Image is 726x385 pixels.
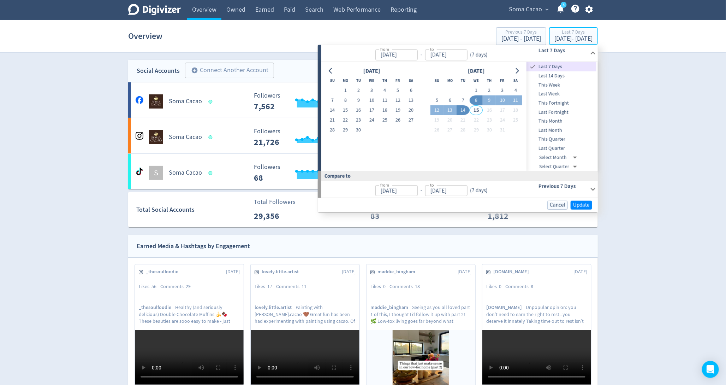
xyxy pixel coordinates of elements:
[526,62,596,71] div: Last 7 Days
[526,144,596,153] div: Last Quarter
[486,283,505,290] div: Likes
[526,81,596,89] span: This Week
[486,304,587,324] p: Unpopular opinion: you don’t need to earn the right to rest.. you deserve it innately Taking time...
[137,241,250,251] div: Earned Media & Hashtags by Engagement
[254,210,294,222] p: 29,356
[378,105,391,115] button: 18
[509,76,522,86] th: Saturday
[339,115,352,125] button: 22
[251,164,357,182] svg: Followers ---
[342,268,356,275] span: [DATE]
[139,283,160,290] div: Likes
[470,115,483,125] button: 22
[444,125,457,135] button: 27
[255,304,356,324] p: Painting with [PERSON_NAME].cacao 🤎 Great fun has been had experimenting with painting using caca...
[509,105,522,115] button: 18
[149,94,163,109] img: Soma Cacao undefined
[470,105,483,115] button: 15
[483,86,496,95] button: 2
[267,283,272,290] span: 17
[526,145,596,152] span: Last Quarter
[554,30,593,36] div: Last 7 Days
[571,201,592,210] button: Update
[486,304,526,311] span: [DOMAIN_NAME]
[326,95,339,105] button: 7
[365,86,378,95] button: 3
[262,268,303,275] span: lovely.little.artist
[326,76,339,86] th: Sunday
[470,95,483,105] button: 8
[470,76,483,86] th: Wednesday
[365,76,378,86] th: Wednesday
[370,304,412,311] span: maddie_bingham
[209,100,215,104] span: Data last synced: 15 Oct 2025, 3:01am (AEDT)
[430,115,444,125] button: 19
[468,187,488,195] div: ( 7 days )
[128,82,598,118] a: Soma Cacao undefinedSoma Cacao Followers --- Followers 7,562 <1% Engagements 8 Engagements 8 100%...
[128,154,598,189] a: SSoma Cacao Followers --- _ 0% Followers 68 Engagements 0 Engagements 0 _ 0% Video Views 0 Video ...
[160,283,195,290] div: Comments
[352,105,365,115] button: 16
[139,304,175,311] span: _thesoulfoodie
[526,89,596,99] div: Last Week
[430,182,434,188] label: to
[339,95,352,105] button: 8
[430,46,434,52] label: to
[496,125,509,135] button: 31
[169,97,202,106] h5: Soma Cacao
[169,133,202,141] h5: Soma Cacao
[430,95,444,105] button: 5
[457,115,470,125] button: 21
[251,92,357,111] svg: Followers ---
[169,169,202,177] h5: Soma Cacao
[405,105,418,115] button: 20
[136,205,249,215] div: Total Social Accounts
[468,51,491,59] div: ( 7 days )
[573,203,590,208] span: Update
[526,107,596,117] div: Last Fortnight
[496,86,509,95] button: 3
[483,95,496,105] button: 9
[544,6,550,13] span: expand_more
[470,125,483,135] button: 29
[383,283,386,290] span: 0
[470,86,483,95] button: 1
[209,135,215,139] span: Data last synced: 15 Oct 2025, 3:01am (AEDT)
[321,181,598,198] div: from-to(7 days)Previous 7 Days
[496,27,546,45] button: Previous 7 Days[DATE] - [DATE]
[526,72,596,80] span: Last 14 Days
[370,304,471,324] p: Seeing as you all loved part 1 of this, I thought I’d follow it up with part 2! 🌿 Low-tox living ...
[139,304,240,324] p: Healthy (and seriously delicious) Double Chocolate Muffins 🍌🍫 These beauties are sooo easy to mak...
[209,171,215,175] span: Data last synced: 15 Oct 2025, 6:02am (AEDT)
[137,66,180,76] div: Social Accounts
[405,115,418,125] button: 27
[339,86,352,95] button: 1
[405,76,418,86] th: Saturday
[444,115,457,125] button: 20
[391,115,404,125] button: 26
[352,86,365,95] button: 2
[509,95,522,105] button: 11
[526,135,596,143] span: This Quarter
[488,210,528,222] p: 1,812
[561,2,567,8] a: 5
[458,268,471,275] span: [DATE]
[391,76,404,86] th: Friday
[526,126,596,135] div: Last Month
[391,86,404,95] button: 5
[549,27,598,45] button: Last 7 Days[DATE]- [DATE]
[430,76,444,86] th: Sunday
[457,95,470,105] button: 7
[326,66,336,76] button: Go to previous month
[526,62,596,171] nav: presets
[496,76,509,86] th: Friday
[554,36,593,42] div: [DATE] - [DATE]
[418,51,425,59] div: -
[352,115,365,125] button: 23
[430,125,444,135] button: 26
[550,203,565,208] span: Cancel
[444,95,457,105] button: 6
[339,76,352,86] th: Monday
[151,283,156,290] span: 56
[539,182,587,191] h6: Previous 7 Days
